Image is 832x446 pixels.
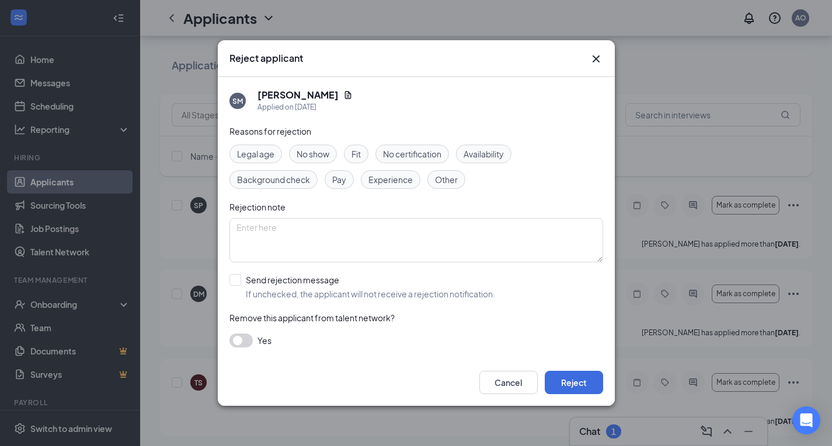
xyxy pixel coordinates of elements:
span: Experience [368,173,413,186]
span: Rejection note [229,202,286,212]
div: Applied on [DATE] [257,101,353,113]
span: Pay [332,173,346,186]
div: Open Intercom Messenger [792,406,820,434]
span: Yes [257,333,271,347]
svg: Cross [589,52,603,66]
span: Fit [351,148,361,160]
button: Cancel [479,371,538,394]
span: Other [435,173,458,186]
button: Close [589,52,603,66]
span: Legal age [237,148,274,160]
button: Reject [545,371,603,394]
span: Availability [464,148,504,160]
h3: Reject applicant [229,52,303,65]
svg: Document [343,90,353,100]
h5: [PERSON_NAME] [257,89,339,101]
span: Reasons for rejection [229,126,311,136]
span: No show [297,148,329,160]
span: No certification [383,148,441,160]
span: Remove this applicant from talent network? [229,312,395,323]
span: Background check [237,173,310,186]
div: SM [232,96,243,106]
